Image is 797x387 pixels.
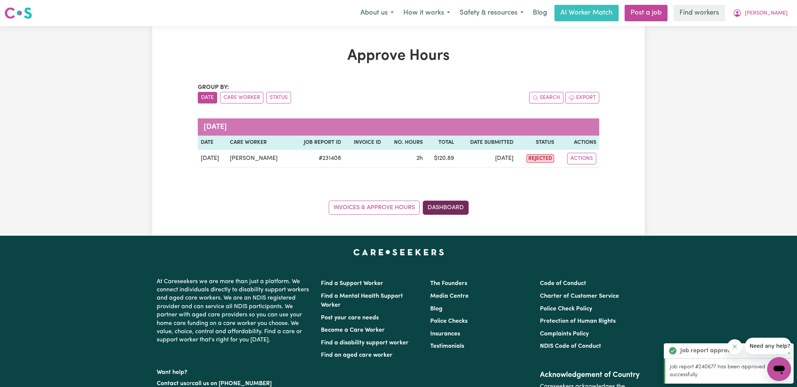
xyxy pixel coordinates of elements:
th: Job Report ID [292,136,344,150]
button: How it works [398,5,455,21]
p: Want help? [157,365,312,377]
td: $ 120.89 [426,150,457,168]
a: Careseekers home page [353,249,444,255]
button: sort invoices by care worker [220,92,263,103]
a: Find a Mental Health Support Worker [321,293,403,308]
a: Careseekers logo [4,4,32,22]
caption: [DATE] [198,118,599,136]
td: [DATE] [457,150,516,168]
a: Code of Conduct [540,281,586,287]
th: Total [426,136,457,150]
a: Blog [430,306,443,312]
th: Actions [557,136,599,150]
a: Complaints Policy [540,331,589,337]
p: Job report #240677 has been approved successfully [670,363,789,379]
a: Media Centre [430,293,469,299]
span: Group by: [198,84,229,90]
a: NDIS Code of Conduct [540,343,601,349]
iframe: Button to launch messaging window [767,357,791,381]
button: Actions [567,153,596,164]
a: AI Worker Match [554,5,619,21]
h2: Acknowledgement of Country [540,371,640,380]
a: Testimonials [430,343,464,349]
button: Safety & resources [455,5,528,21]
td: # 231408 [292,150,344,168]
a: The Founders [430,281,467,287]
h1: Approve Hours [198,47,599,65]
a: Protection of Human Rights [540,318,616,324]
a: Insurances [430,331,460,337]
th: Date [198,136,227,150]
img: Careseekers logo [4,6,32,20]
a: Police Check Policy [540,306,592,312]
a: Find an aged care worker [321,352,393,358]
button: My Account [728,5,793,21]
span: rejected [526,154,554,163]
span: [PERSON_NAME] [745,9,788,18]
p: At Careseekers we are more than just a platform. We connect individuals directly to disability su... [157,275,312,347]
a: call us on [PHONE_NUMBER] [192,381,272,387]
button: Export [565,92,599,103]
a: Charter of Customer Service [540,293,619,299]
a: Police Checks [430,318,468,324]
th: No. Hours [384,136,426,150]
a: Blog [528,5,551,21]
a: Become a Care Worker [321,327,385,333]
button: Search [529,92,563,103]
th: Care worker [227,136,292,150]
a: Contact us [157,381,186,387]
a: Invoices & Approve Hours [329,201,420,215]
th: Status [516,136,557,150]
a: Find a disability support worker [321,340,409,346]
a: Dashboard [423,201,469,215]
th: Invoice ID [344,136,384,150]
a: Find workers [673,5,725,21]
span: 2 hours [416,155,423,161]
th: Date Submitted [457,136,516,150]
button: sort invoices by date [198,92,217,103]
td: [PERSON_NAME] [227,150,292,168]
button: About us [356,5,398,21]
button: sort invoices by paid status [266,92,291,103]
iframe: Close message [727,339,742,354]
iframe: Message from company [745,338,791,354]
td: [DATE] [198,150,227,168]
strong: Job report approved [680,346,737,355]
a: Post your care needs [321,315,379,321]
a: Post a job [625,5,668,21]
a: Find a Support Worker [321,281,383,287]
